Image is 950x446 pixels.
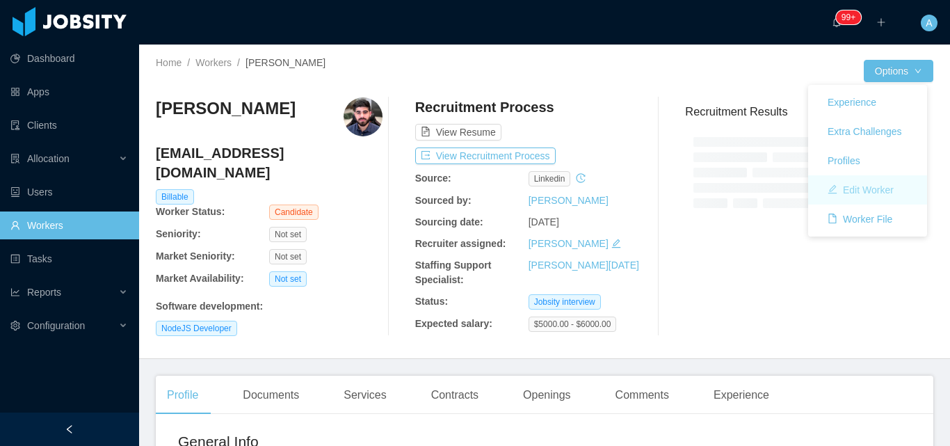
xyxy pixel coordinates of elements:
span: [DATE] [529,216,559,228]
span: $5000.00 - $6000.00 [529,317,617,332]
span: Configuration [27,320,85,331]
div: Comments [604,376,680,415]
span: Not set [269,227,307,242]
h4: [EMAIL_ADDRESS][DOMAIN_NAME] [156,143,383,182]
button: icon: exportView Recruitment Process [415,148,556,164]
span: Not set [269,249,307,264]
div: Openings [512,376,582,415]
b: Seniority: [156,228,201,239]
i: icon: solution [10,154,20,164]
button: Extra Challenges [816,120,913,143]
a: [PERSON_NAME][DATE] [529,260,639,271]
span: / [237,57,240,68]
a: icon: pie-chartDashboard [10,45,128,72]
b: Sourced by: [415,195,472,206]
b: Recruiter assigned: [415,238,506,249]
span: Reports [27,287,61,298]
i: icon: bell [832,17,842,27]
button: icon: editEdit Worker [816,179,905,201]
a: icon: editEdit Worker [808,175,927,205]
div: Documents [232,376,310,415]
a: icon: robotUsers [10,178,128,206]
div: Services [332,376,397,415]
i: icon: history [576,173,586,183]
b: Market Seniority: [156,250,235,262]
span: NodeJS Developer [156,321,237,336]
span: A [926,15,932,31]
a: icon: userWorkers [10,212,128,239]
b: Software development : [156,301,263,312]
div: Contracts [420,376,490,415]
div: Profile [156,376,209,415]
span: Not set [269,271,307,287]
i: icon: line-chart [10,287,20,297]
img: 27de5b82-1677-4e2f-8444-db2895274ec2_68e5717a443ab-400w.png [344,97,383,136]
h3: Recruitment Results [685,103,933,120]
span: Allocation [27,153,70,164]
span: Billable [156,189,194,205]
a: icon: fileWorker File [808,205,927,234]
b: Expected salary: [415,318,492,329]
a: Experience [808,88,927,117]
i: icon: setting [10,321,20,330]
i: icon: plus [876,17,886,27]
a: Extra Challenges [808,117,927,146]
a: Profiles [808,146,927,175]
a: Workers [195,57,232,68]
a: [PERSON_NAME] [529,195,609,206]
b: Sourcing date: [415,216,483,228]
b: Source: [415,173,451,184]
span: Jobsity interview [529,294,601,310]
a: icon: exportView Recruitment Process [415,150,556,161]
button: icon: fileWorker File [816,208,903,230]
span: Candidate [269,205,319,220]
button: Optionsicon: down [864,60,933,82]
i: icon: edit [611,239,621,248]
span: linkedin [529,171,571,186]
b: Market Availability: [156,273,244,284]
a: icon: file-textView Resume [415,127,501,138]
button: icon: file-textView Resume [415,124,501,141]
span: / [187,57,190,68]
a: Home [156,57,182,68]
a: [PERSON_NAME] [529,238,609,249]
a: icon: auditClients [10,111,128,139]
a: icon: appstoreApps [10,78,128,106]
b: Staffing Support Specialist: [415,260,492,285]
div: Experience [702,376,780,415]
h3: [PERSON_NAME] [156,97,296,120]
b: Status: [415,296,448,307]
button: Profiles [816,150,871,172]
a: icon: profileTasks [10,245,128,273]
sup: 159 [836,10,861,24]
button: Experience [816,91,887,113]
span: [PERSON_NAME] [245,57,325,68]
b: Worker Status: [156,206,225,217]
